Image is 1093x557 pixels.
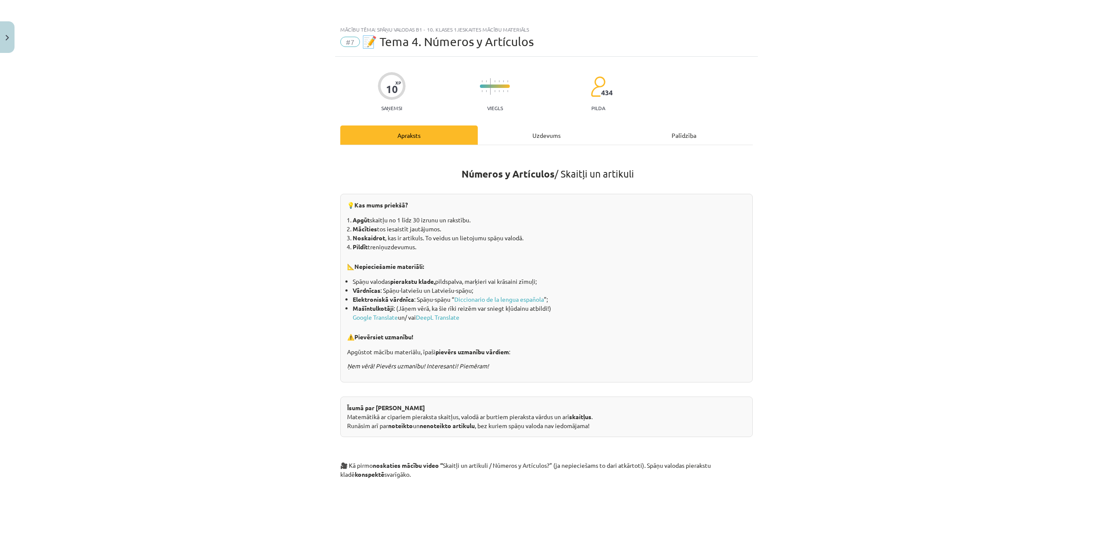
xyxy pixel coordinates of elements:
li: : Spāņu-spāņu “ ”; [353,295,746,304]
b: Kas mums priekšā? [354,201,408,209]
strong: Mācīties [353,225,377,233]
strong: Īsumā par [PERSON_NAME] [347,404,425,411]
strong: nenoteikto artikulu [420,422,475,429]
p: pilda [591,105,605,111]
li: tos iesaistīt jautājumos. [353,225,746,233]
strong: noskaties mācību video “ [373,461,443,469]
img: icon-long-line-d9ea69661e0d244f92f715978eff75569469978d946b2353a9bb055b3ed8787d.svg [490,78,491,95]
p: Apgūstot mācību materiālu, īpaši : [347,347,746,356]
strong: pievērs uzmanību vārdiem [435,348,509,356]
a: Google Translate [353,313,398,321]
em: Ņem vērā! Pievērs uzmanību! Interesanti! Piemēram! [347,362,489,370]
div: Mācību tēma: Spāņu valodas b1 - 10. klases 1.ieskaites mācību materiāls [340,26,753,32]
img: icon-short-line-57e1e144782c952c97e751825c79c345078a6d821885a25fce030b3d8c18986b.svg [482,80,482,82]
strong: Apgūt [353,216,370,224]
li: Spāņu valodas pildspalva, marķieri vai krāsaini zīmuļi; [353,277,746,286]
li: : Spāņu-latviešu un Latviešu-spāņu; [353,286,746,295]
div: Palīdzība [615,125,753,145]
strong: konspektē [355,470,384,478]
p: ⚠️ [347,326,746,342]
img: icon-short-line-57e1e144782c952c97e751825c79c345078a6d821885a25fce030b3d8c18986b.svg [494,90,495,92]
strong: Números y Artículos [462,168,555,180]
strong: skaitļus [569,413,591,420]
strong: Vārdnīcas [353,286,380,294]
li: skaitļu no 1 līdz 30 izrunu un rakstību. [353,216,746,225]
p: Saņemsi [378,105,406,111]
strong: Pildīt [353,243,368,251]
p: 💡 [347,201,746,210]
li: , kas ir artikuls. To veidus un lietojumu spāņu valodā. [353,233,746,242]
div: Uzdevums [478,125,615,145]
img: icon-close-lesson-0947bae3869378f0d4975bcd49f059093ad1ed9edebbc8119c70593378902aed.svg [6,35,9,41]
a: Diccionario de la lengua española [454,295,544,303]
span: 434 [601,89,613,96]
p: 🎥 Kā pirmo Skaitļi un artikuli / Números y Artículos?” (ja nepieciešams to dari atkārtoti). Spāņu... [340,437,753,479]
img: icon-short-line-57e1e144782c952c97e751825c79c345078a6d821885a25fce030b3d8c18986b.svg [486,80,487,82]
strong: pierakstu klade, [390,277,435,285]
li: treniņuzdevumus. [353,242,746,251]
p: 📐 [347,256,746,272]
div: 10 [386,83,398,95]
span: XP [395,80,401,85]
img: icon-short-line-57e1e144782c952c97e751825c79c345078a6d821885a25fce030b3d8c18986b.svg [503,90,504,92]
strong: noteikto [388,422,413,429]
div: Apraksts [340,125,478,145]
p: Viegls [487,105,503,111]
img: icon-short-line-57e1e144782c952c97e751825c79c345078a6d821885a25fce030b3d8c18986b.svg [507,80,508,82]
img: icon-short-line-57e1e144782c952c97e751825c79c345078a6d821885a25fce030b3d8c18986b.svg [507,90,508,92]
strong: Elektroniskā vārdnīca [353,295,414,303]
span: 📝 Tema 4. Números y Artículos [362,35,534,49]
b: Nepieciešamie materiāli: [354,262,424,270]
img: icon-short-line-57e1e144782c952c97e751825c79c345078a6d821885a25fce030b3d8c18986b.svg [486,90,487,92]
span: #7 [340,37,360,47]
h1: / Skaitļi un artikuli [340,153,753,191]
img: students-c634bb4e5e11cddfef0936a35e636f08e4e9abd3cc4e673bd6f9a4125e45ecb1.svg [590,76,605,97]
a: DeepL Translate [416,313,459,321]
img: icon-short-line-57e1e144782c952c97e751825c79c345078a6d821885a25fce030b3d8c18986b.svg [482,90,482,92]
img: icon-short-line-57e1e144782c952c97e751825c79c345078a6d821885a25fce030b3d8c18986b.svg [494,80,495,82]
strong: Mašīntulkotāji [353,304,394,312]
li: : (Jāņem vērā, ka šie rīki reizēm var sniegt kļūdainu atbildi!) un/ vai [353,304,746,322]
div: Matemātikā ar cipariem pieraksta skaitļus, valodā ar burtiem pieraksta vārdus un arī . Runāsim ar... [340,397,753,437]
b: Pievērsiet uzmanību! [354,333,413,341]
strong: Noskaidrot [353,234,385,242]
img: icon-short-line-57e1e144782c952c97e751825c79c345078a6d821885a25fce030b3d8c18986b.svg [503,80,504,82]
